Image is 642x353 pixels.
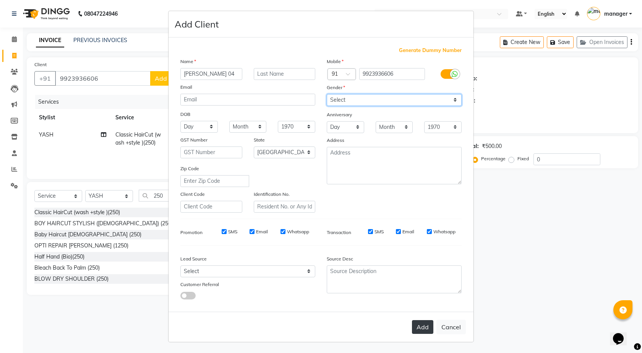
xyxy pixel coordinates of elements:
iframe: chat widget [610,322,634,345]
label: GST Number [180,137,208,143]
label: SMS [228,228,237,235]
input: Last Name [254,68,316,80]
label: Identification No. [254,191,290,198]
h4: Add Client [175,17,219,31]
label: Customer Referral [180,281,219,288]
label: SMS [374,228,384,235]
button: Add [412,320,433,334]
label: Client Code [180,191,205,198]
label: Transaction [327,229,351,236]
input: Resident No. or Any Id [254,201,316,213]
label: Anniversary [327,111,352,118]
label: Whatsapp [287,228,309,235]
input: Client Code [180,201,242,213]
label: Mobile [327,58,344,65]
label: Source Desc [327,255,353,262]
label: Lead Source [180,255,207,262]
label: Name [180,58,196,65]
label: Zip Code [180,165,199,172]
label: State [254,137,265,143]
label: Email [256,228,268,235]
input: GST Number [180,146,242,158]
label: Address [327,137,344,144]
input: Mobile [359,68,425,80]
label: DOB [180,111,190,118]
label: Promotion [180,229,203,236]
span: Generate Dummy Number [399,47,462,54]
input: Email [180,94,315,106]
label: Email [402,228,414,235]
label: Gender [327,84,345,91]
input: Enter Zip Code [180,175,249,187]
input: First Name [180,68,242,80]
label: Email [180,84,192,91]
button: Cancel [436,320,466,334]
label: Whatsapp [433,228,456,235]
